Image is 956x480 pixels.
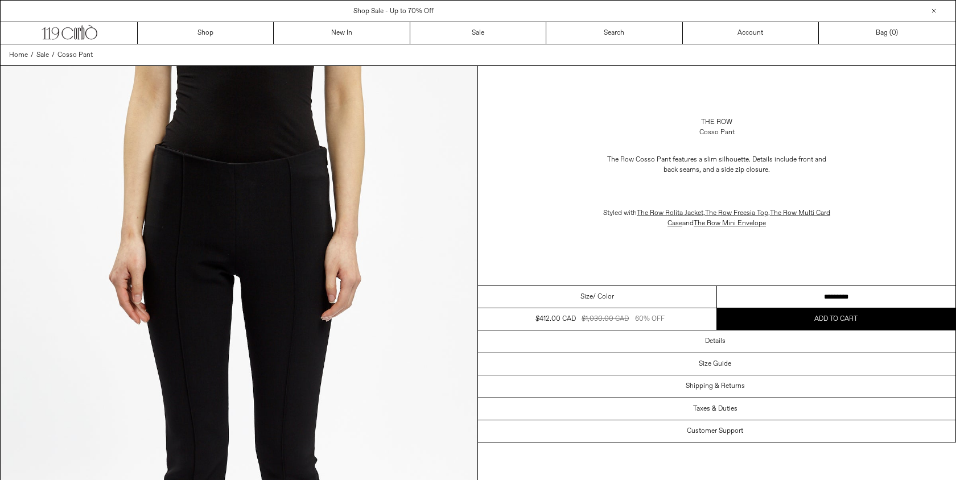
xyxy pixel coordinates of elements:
[603,209,830,228] span: Styled with , , and
[353,7,434,16] a: Shop Sale - Up to 70% Off
[31,50,34,60] span: /
[637,209,703,218] a: The Row Rolita Jacket
[36,51,49,60] span: Sale
[683,22,819,44] a: Account
[535,314,576,324] div: $412.00 CAD
[607,155,826,175] span: The Row Cosso Pant features a slim silhouette. Details include front and back seams, and a side z...
[635,314,665,324] div: 60% OFF
[694,219,766,228] a: The Row Mini Envelope
[9,50,28,60] a: Home
[546,22,682,44] a: Search
[57,50,93,60] a: Cosso Pant
[410,22,546,44] a: Sale
[274,22,410,44] a: New In
[699,360,731,368] h3: Size Guide
[686,382,745,390] h3: Shipping & Returns
[819,22,955,44] a: Bag ()
[717,308,956,330] button: Add to cart
[57,51,93,60] span: Cosso Pant
[892,28,896,38] span: 0
[814,315,858,324] span: Add to cart
[693,405,737,413] h3: Taxes & Duties
[580,292,593,302] span: Size
[138,22,274,44] a: Shop
[582,314,629,324] div: $1,030.00 CAD
[9,51,28,60] span: Home
[36,50,49,60] a: Sale
[705,337,726,345] h3: Details
[892,28,898,38] span: )
[593,292,614,302] span: / Color
[687,427,743,435] h3: Customer Support
[699,127,735,138] div: Cosso Pant
[52,50,55,60] span: /
[701,117,732,127] a: The Row
[705,209,768,218] a: The Row Freesia Top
